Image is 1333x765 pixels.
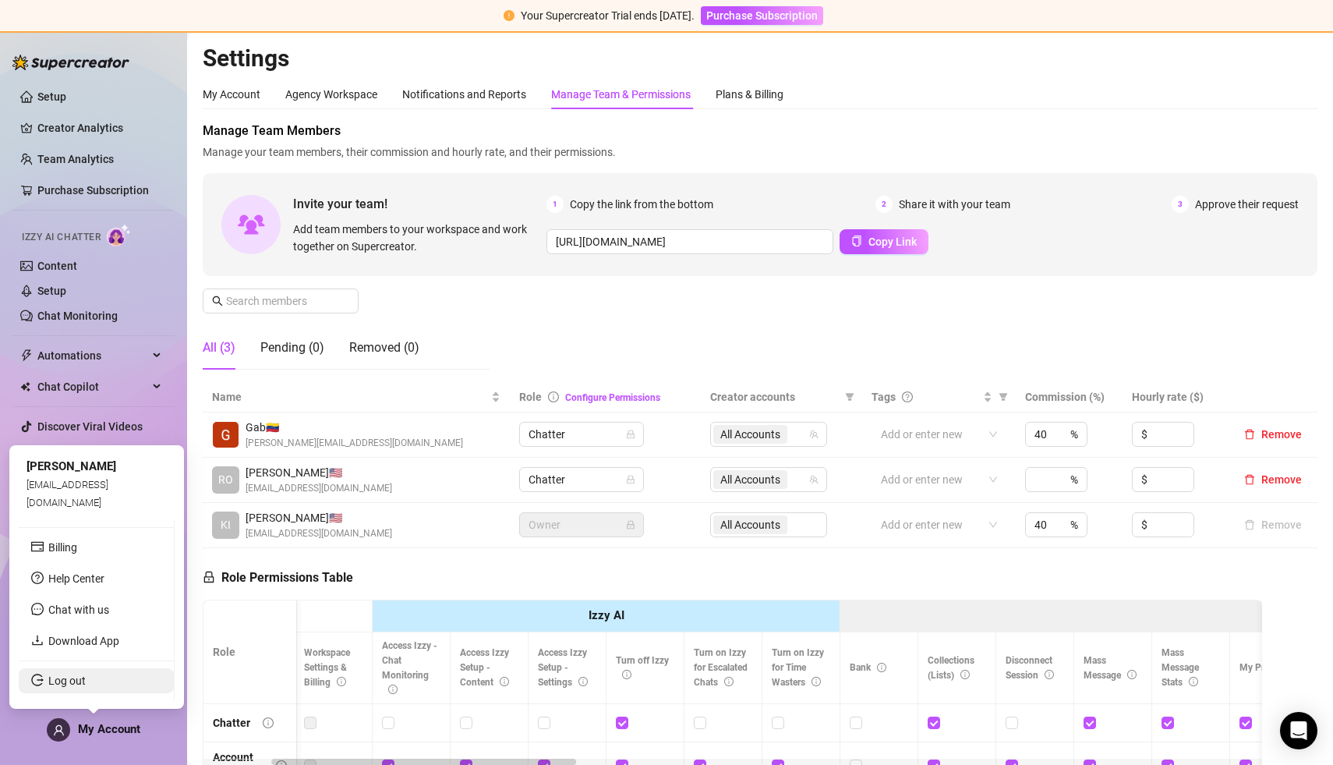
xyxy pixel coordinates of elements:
h5: Role Permissions Table [203,568,353,587]
span: info-circle [1045,670,1054,679]
button: Remove [1238,515,1308,534]
span: [EMAIL_ADDRESS][DOMAIN_NAME] [246,526,392,541]
span: info-circle [1127,670,1137,679]
input: Search members [226,292,337,310]
span: Mass Message [1084,655,1137,681]
span: Name [212,388,488,406]
a: Billing [48,541,77,554]
a: Creator Analytics [37,115,162,140]
span: Turn off Izzy [616,655,669,681]
a: Chat Monitoring [37,310,118,322]
span: delete [1244,429,1255,440]
div: Notifications and Reports [402,86,526,103]
span: KI [221,516,231,533]
span: Turn on Izzy for Escalated Chats [694,647,748,688]
th: Hourly rate ($) [1123,382,1229,413]
span: copy [851,236,862,246]
h2: Settings [203,44,1317,73]
span: Manage your team members, their commission and hourly rate, and their permissions. [203,143,1317,161]
span: info-circle [960,670,970,679]
li: Log out [19,668,174,693]
span: [PERSON_NAME][EMAIL_ADDRESS][DOMAIN_NAME] [246,436,463,451]
span: lock [626,430,635,439]
button: Purchase Subscription [701,6,823,25]
span: Disconnect Session [1006,655,1054,681]
span: Chat with us [48,604,109,616]
a: Help Center [48,572,104,585]
span: My Account [78,722,140,736]
span: Remove [1261,473,1302,486]
button: Copy Link [840,229,928,254]
span: Copy Link [868,236,917,248]
div: All (3) [203,338,235,357]
span: user [53,724,65,736]
button: Remove [1238,425,1308,444]
a: Purchase Subscription [701,9,823,22]
div: Plans & Billing [716,86,783,103]
span: lock [626,520,635,529]
span: info-circle [622,670,631,679]
a: Content [37,260,77,272]
span: message [31,603,44,615]
span: Approve their request [1195,196,1299,213]
span: filter [995,385,1011,409]
div: Agency Workspace [285,86,377,103]
span: All Accounts [713,425,787,444]
span: Collections (Lists) [928,655,974,681]
span: Your Supercreator Trial ends [DATE]. [521,9,695,22]
li: Billing [19,535,174,560]
span: Tags [872,388,896,406]
span: Chat Copilot [37,374,148,399]
img: AI Chatter [107,224,131,246]
span: filter [999,392,1008,402]
span: [PERSON_NAME] 🇺🇸 [246,464,392,481]
div: Manage Team & Permissions [551,86,691,103]
span: question-circle [902,391,913,402]
span: info-circle [578,677,588,686]
a: Log out [48,675,86,687]
span: Add team members to your workspace and work together on Supercreator. [293,221,540,255]
span: Creator accounts [710,388,840,406]
span: [EMAIL_ADDRESS][DOMAIN_NAME] [27,479,108,508]
span: Remove [1261,428,1302,441]
span: lock [203,571,215,583]
span: search [212,296,223,306]
span: Manage Team Members [203,122,1317,140]
span: Invite your team! [293,194,546,214]
span: Access Izzy - Chat Monitoring [382,640,437,696]
span: exclamation-circle [504,10,514,21]
span: All Accounts [713,470,787,489]
div: Chatter [213,714,250,731]
a: Setup [37,90,66,103]
span: Access Izzy Setup - Settings [538,647,588,688]
span: Automations [37,343,148,368]
span: info-circle [263,717,274,728]
span: Izzy AI Chatter [22,230,101,245]
span: thunderbolt [20,349,33,362]
span: info-circle [548,391,559,402]
th: Role [203,600,297,704]
span: Role [519,391,542,403]
th: Commission (%) [1016,382,1122,413]
span: 1 [546,196,564,213]
span: 2 [875,196,893,213]
img: Chat Copilot [20,381,30,392]
span: Workspace Settings & Billing [304,647,350,688]
button: Remove [1238,470,1308,489]
img: Gab [213,422,239,448]
span: delete [1244,474,1255,485]
a: Configure Permissions [565,392,660,403]
span: [PERSON_NAME] 🇺🇸 [246,509,392,526]
span: My Profile [1239,662,1298,673]
div: Pending (0) [260,338,324,357]
span: info-circle [388,685,398,694]
span: info-circle [337,677,346,686]
span: Mass Message Stats [1162,647,1199,688]
span: [PERSON_NAME] [27,459,116,473]
span: Owner [529,513,635,537]
span: Copy the link from the bottom [570,196,713,213]
span: info-circle [1189,677,1198,686]
span: Turn on Izzy for Time Wasters [772,647,824,688]
span: Chatter [529,423,635,446]
span: filter [845,392,854,402]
